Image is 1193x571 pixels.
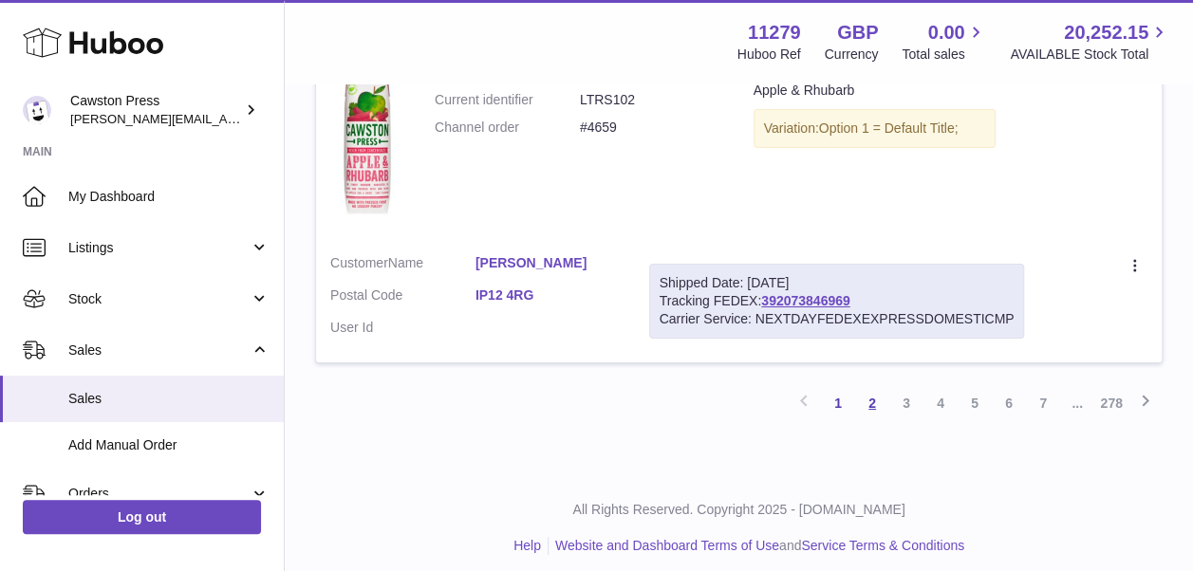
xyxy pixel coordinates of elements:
[68,188,270,206] span: My Dashboard
[1010,49,1162,239] td: 6
[330,254,475,277] dt: Name
[70,92,241,128] div: Cawston Press
[68,485,250,503] span: Orders
[300,501,1178,519] p: All Rights Reserved. Copyright 2025 - [DOMAIN_NAME]
[958,386,992,420] a: 5
[1094,386,1128,420] a: 278
[23,500,261,534] a: Log out
[330,255,388,270] span: Customer
[737,46,801,64] div: Huboo Ref
[902,46,986,64] span: Total sales
[754,82,996,100] div: Apple & Rhubarb
[801,538,964,553] a: Service Terms & Conditions
[660,310,1015,328] div: Carrier Service: NEXTDAYFEDEXEXPRESSDOMESTICMP
[1060,386,1094,420] span: ...
[660,274,1015,292] div: Shipped Date: [DATE]
[1064,20,1148,46] span: 20,252.15
[837,20,878,46] strong: GBP
[580,119,725,137] dd: #4659
[68,390,270,408] span: Sales
[23,96,51,124] img: thomas.carson@cawstonpress.com
[580,91,725,109] dd: LTRS102
[549,537,964,555] li: and
[761,293,849,308] a: 392073846969
[68,341,250,359] span: Sales
[68,290,250,308] span: Stock
[825,46,879,64] div: Currency
[1010,46,1170,64] span: AVAILABLE Stock Total
[1026,386,1060,420] a: 7
[475,286,621,304] a: IP12 4RG
[821,386,855,420] a: 1
[889,386,923,420] a: 3
[902,20,986,64] a: 0.00 Total sales
[649,264,1025,339] div: Tracking FEDEX:
[555,538,779,553] a: Website and Dashboard Terms of Use
[992,386,1026,420] a: 6
[754,109,996,148] div: Variation:
[819,120,959,136] span: Option 1 = Default Title;
[68,436,270,454] span: Add Manual Order
[330,286,475,309] dt: Postal Code
[435,91,580,109] dt: Current identifier
[330,64,406,221] img: 112791728631705.JPG
[68,239,250,257] span: Listings
[748,20,801,46] strong: 11279
[855,386,889,420] a: 2
[928,20,965,46] span: 0.00
[70,111,482,126] span: [PERSON_NAME][EMAIL_ADDRESS][PERSON_NAME][DOMAIN_NAME]
[435,119,580,137] dt: Channel order
[330,319,475,337] dt: User Id
[475,254,621,272] a: [PERSON_NAME]
[513,538,541,553] a: Help
[1010,20,1170,64] a: 20,252.15 AVAILABLE Stock Total
[923,386,958,420] a: 4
